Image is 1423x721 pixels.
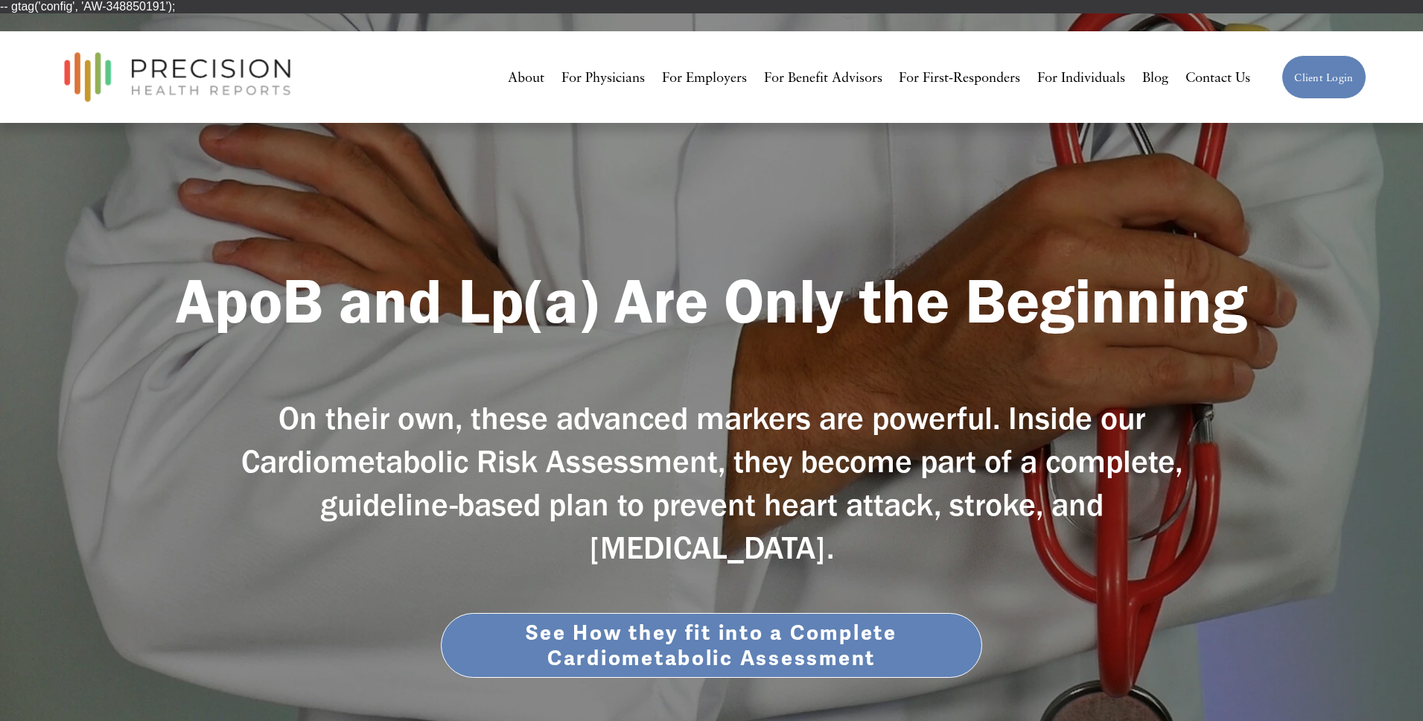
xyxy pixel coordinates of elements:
img: Precision Health Reports [57,45,298,109]
a: See How they fit into a Complete Cardiometabolic Assessment [441,613,981,678]
a: Blog [1142,63,1168,91]
h3: On their own, these advanced markers are powerful. Inside our Cardiometabolic Risk Assessment, th... [222,396,1202,569]
a: For Benefit Advisors [764,63,882,91]
a: For Individuals [1037,63,1125,91]
a: Contact Us [1185,63,1250,91]
a: For Employers [662,63,747,91]
a: About [508,63,544,91]
a: For Physicians [561,63,645,91]
strong: ApoB and Lp(a) Are Only the Beginning [176,262,1247,338]
a: For First-Responders [899,63,1020,91]
a: Client Login [1282,55,1366,100]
